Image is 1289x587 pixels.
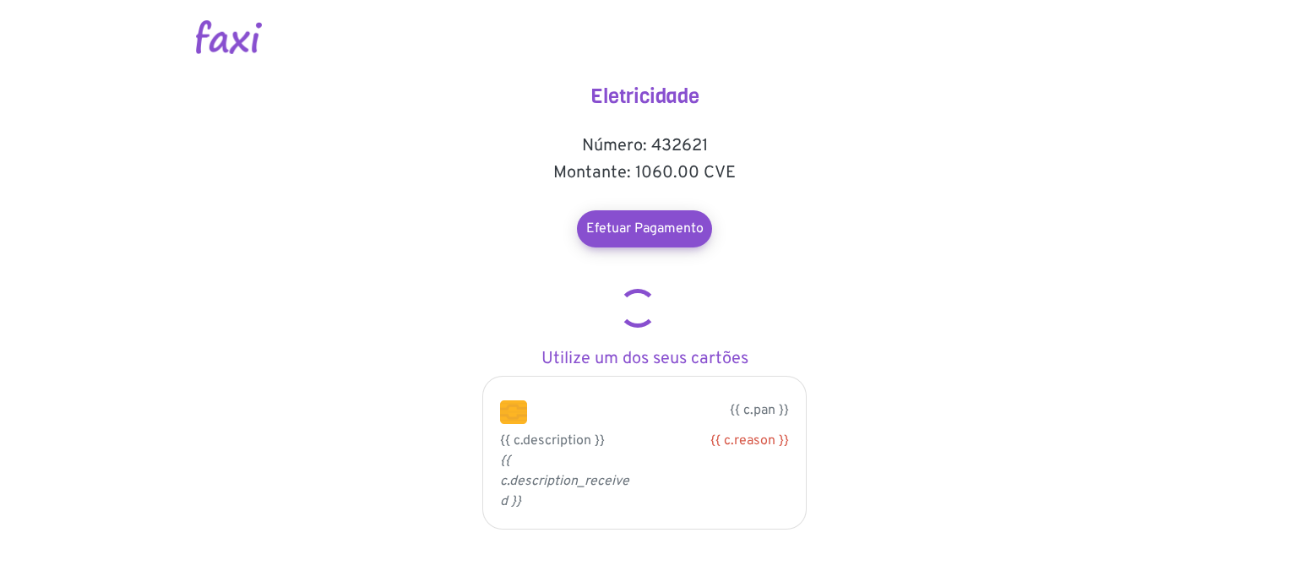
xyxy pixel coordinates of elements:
h4: Eletricidade [476,84,813,109]
h5: Montante: 1060.00 CVE [476,163,813,183]
i: {{ c.description_received }} [500,453,629,510]
h5: Número: 432621 [476,136,813,156]
h5: Utilize um dos seus cartões [476,349,813,369]
a: Efetuar Pagamento [577,210,712,247]
span: {{ c.description }} [500,432,605,449]
img: chip.png [500,400,527,424]
div: {{ c.reason }} [657,431,789,451]
p: {{ c.pan }} [552,400,789,421]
